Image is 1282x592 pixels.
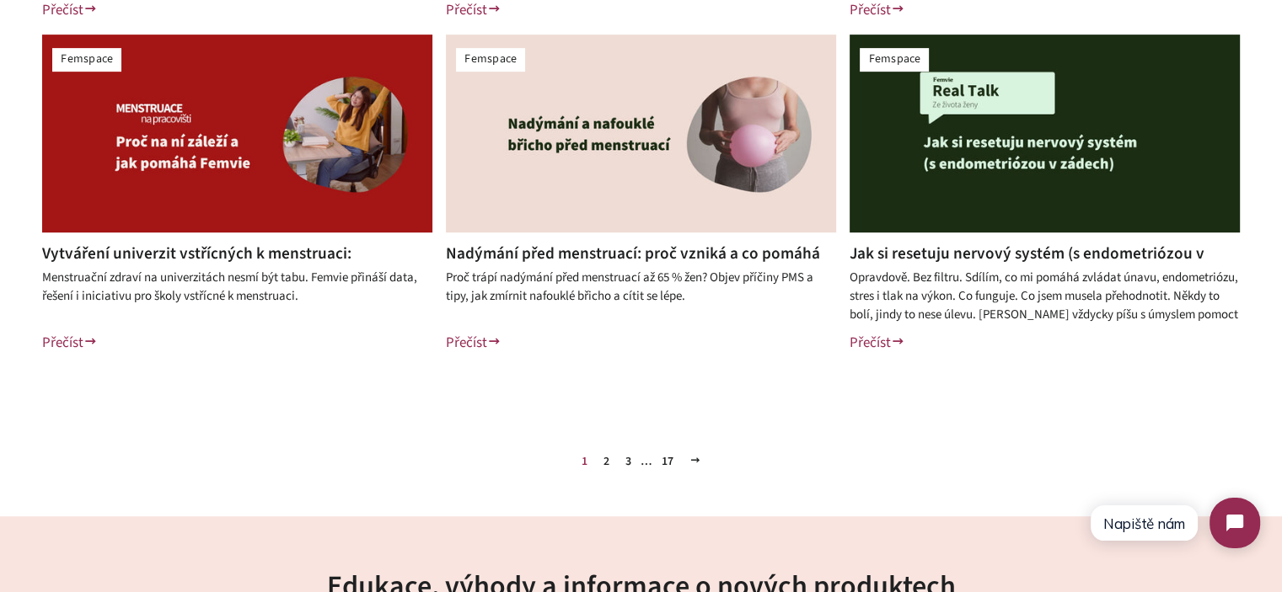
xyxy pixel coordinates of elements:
a: 17 [655,449,680,474]
a: Přečíst [850,333,905,353]
a: Femspace [868,51,920,67]
iframe: Tidio Chat [1075,483,1274,563]
div: Menstruační zdraví na univerzitách nesmí být tabu. Femvie přináší data, řešení i iniciativu pro š... [42,269,432,323]
div: Opravdově. Bez filtru. Sdílím, co mi pomáhá zvládat únavu, endometriózu, stres i tlak na výkon. C... [850,269,1240,323]
a: Femspace [464,51,517,67]
span: 1 [575,449,594,474]
a: 2 [597,449,616,474]
a: 3 [619,449,638,474]
a: Přečíst [446,333,502,353]
span: … [641,456,652,467]
div: Proč trápí nadýmání před menstruací až 65 % žen? Objev příčiny PMS a tipy, jak zmírnit nafouklé b... [446,269,836,323]
a: Femspace [61,51,113,67]
a: Přečíst [42,333,98,353]
img: Jak si resetuju nervový systém (s endometriózou v zádech) [850,35,1240,232]
img: Vytváření univerzit vstřícných k menstruaci: Menstruační zdraví na vysokých školách [42,35,432,232]
img: Nadýmání před menstruací: proč vzniká a co pomáhá při PMS [446,35,836,232]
